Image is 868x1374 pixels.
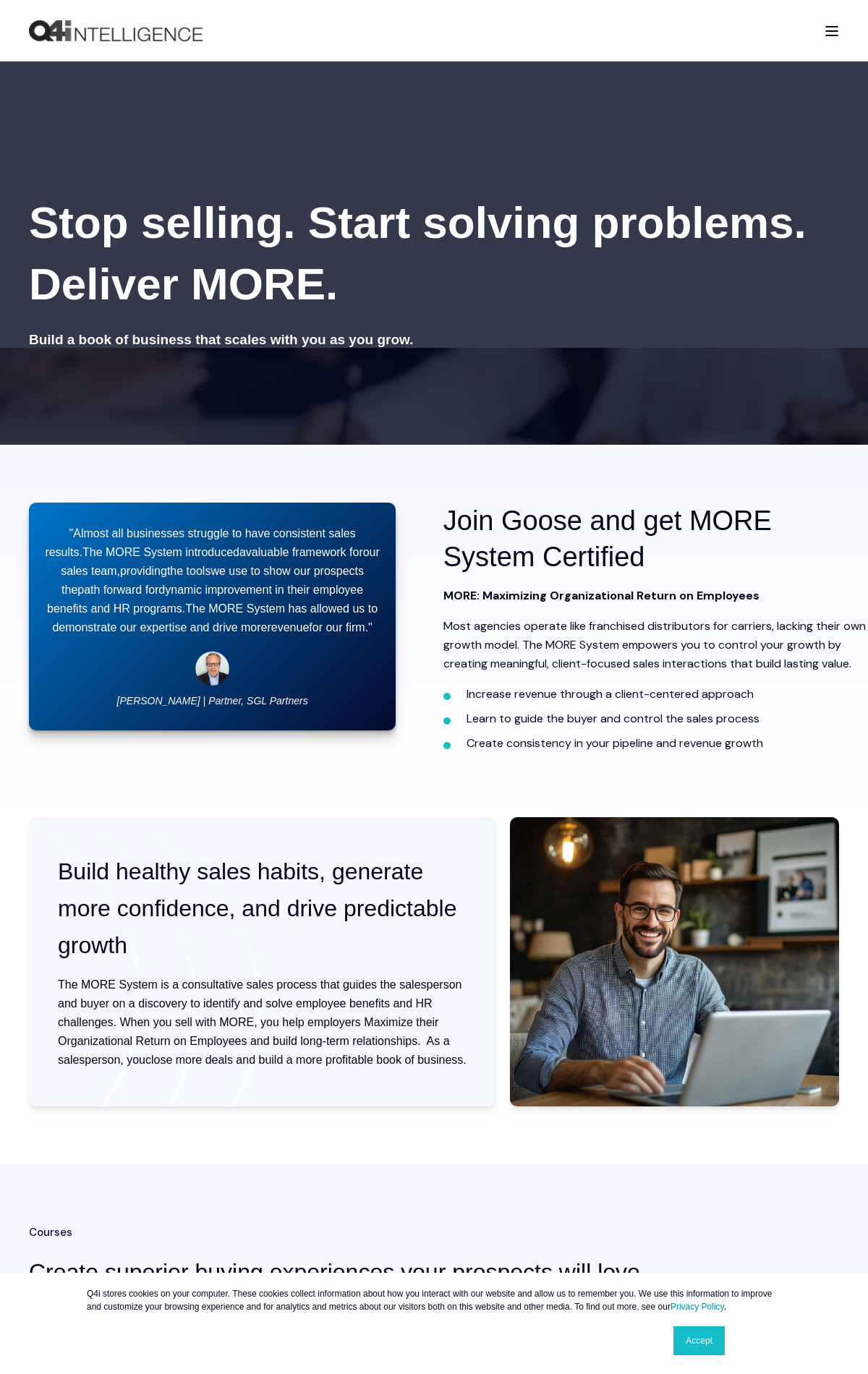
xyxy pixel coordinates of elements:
[195,652,229,686] img: Walter Lendwehr
[467,709,868,728] li: Learn to guide the buyer and control the sales process
[145,1054,467,1066] span: close more deals and build a more profitable book of business.
[61,546,380,577] span: our sales team,
[239,546,246,558] span: a
[673,1326,725,1355] a: Accept
[467,734,868,753] li: Create consistency in your pipeline and revenue growth
[671,1302,724,1312] a: Privacy Policy
[309,621,372,633] span: for our firm."
[47,584,363,615] span: dynamic improvement in their employee benefits and HR programs.
[233,546,239,558] span: d
[29,20,203,42] img: Q4intelligence, LLC logo
[443,503,868,575] h2: Join Goose and get MORE System Certified
[185,546,233,558] span: introduce
[52,602,378,633] span: The MORE System has allowed us to demonstrate our expertise and drive more
[87,1287,781,1313] p: Q4i stores cookies on your computer. These cookies collect information about how you interact wit...
[29,197,807,309] span: Stop selling. Start solving problems. Deliver MORE.
[58,978,461,1028] span: The MORE System is a consultative sales process that guides the salesperson and buyer on a discov...
[120,565,137,577] span: pro
[82,546,182,558] span: The MORE System
[137,565,167,577] span: viding
[58,853,467,964] h3: Build healthy sales habits, generate more confidence, and drive predictable growth
[817,19,846,43] a: Open Burger Menu
[267,621,309,633] span: revenue
[29,20,203,42] a: Back to Home
[167,565,210,577] span: the tools
[77,584,158,596] span: path forward for
[467,685,868,704] li: Increase revenue through a client-centered approach
[45,527,355,558] span: "Almost all businesses struggle to have consistent sales results.
[58,1016,450,1066] span: aximize their Organizational Return on Employees and build long-term relationships. As a salesper...
[117,695,308,707] em: [PERSON_NAME] | Partner, SGL Partners
[29,1222,72,1243] span: Courses
[210,565,247,577] span: we use
[246,546,363,558] span: valuable framework for
[443,617,868,673] p: Most agencies operate like franchised distributors for carriers, lacking their own growth model. ...
[29,1254,839,1291] h3: Create superior buying experiences your prospects will love.
[443,588,759,603] strong: MORE: Maximizing Organizational Return on Employees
